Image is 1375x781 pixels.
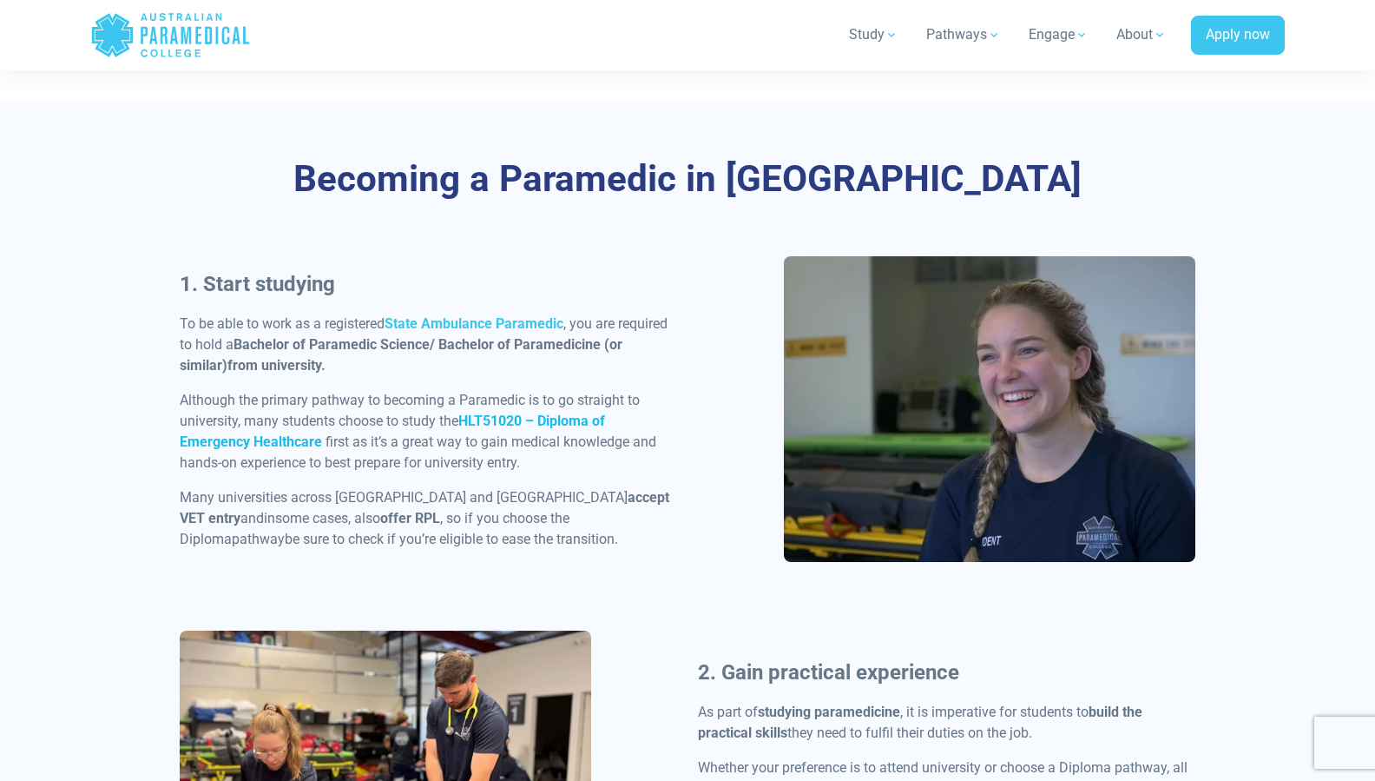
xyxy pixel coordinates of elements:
[180,272,335,296] strong: 1. Start studying
[180,510,569,547] span: , so if you choose the Diploma
[240,510,264,526] span: and
[839,10,909,59] a: Study
[180,489,628,506] span: Many universities across [GEOGRAPHIC_DATA] and [GEOGRAPHIC_DATA]
[180,157,1195,202] h2: Becoming a Paramedic in [GEOGRAPHIC_DATA]
[1018,10,1099,59] a: Engage
[227,357,326,374] strong: from university.
[385,315,563,332] a: State Ambulance Paramedic
[180,413,605,450] a: HLT51020 – Diploma of Emergency Healthcare
[275,510,380,526] span: some cases, also
[180,314,677,376] p: To be able to work as a registered , you are required to hold a
[180,336,622,374] strong: Bachelor of Paramedic Science/ Bachelor of Paramedicine (or similar)
[180,390,677,473] p: Although the primary pathway to becoming a Paramedic is to go straight to university, many studen...
[698,660,959,685] b: 2. Gain practical experience
[698,704,1142,741] strong: build the practical skills
[285,531,618,547] span: be sure to check if you’re eligible to ease the transition.
[698,702,1195,744] p: As part of , it is imperative for students to they need to fulfil their duties on the job.
[180,489,669,526] span: accept VET entry
[380,510,440,526] span: offer RPL
[90,7,251,63] a: Australian Paramedical College
[264,510,275,526] span: in
[1191,16,1285,56] a: Apply now
[1106,10,1177,59] a: About
[232,531,285,547] span: pathway
[916,10,1011,59] a: Pathways
[758,704,900,720] strong: studying paramedicine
